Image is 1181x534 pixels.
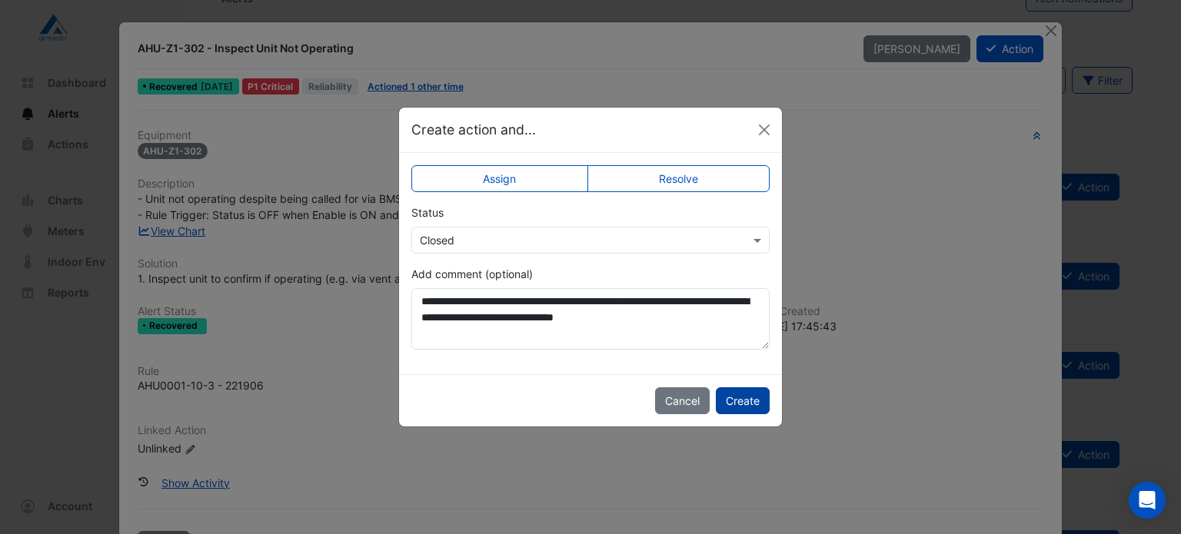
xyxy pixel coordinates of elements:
button: Create [716,387,770,414]
label: Add comment (optional) [411,266,533,282]
label: Assign [411,165,588,192]
button: Close [753,118,776,141]
h5: Create action and... [411,120,536,140]
label: Status [411,204,444,221]
button: Cancel [655,387,710,414]
div: Open Intercom Messenger [1129,482,1166,519]
label: Resolve [587,165,770,192]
